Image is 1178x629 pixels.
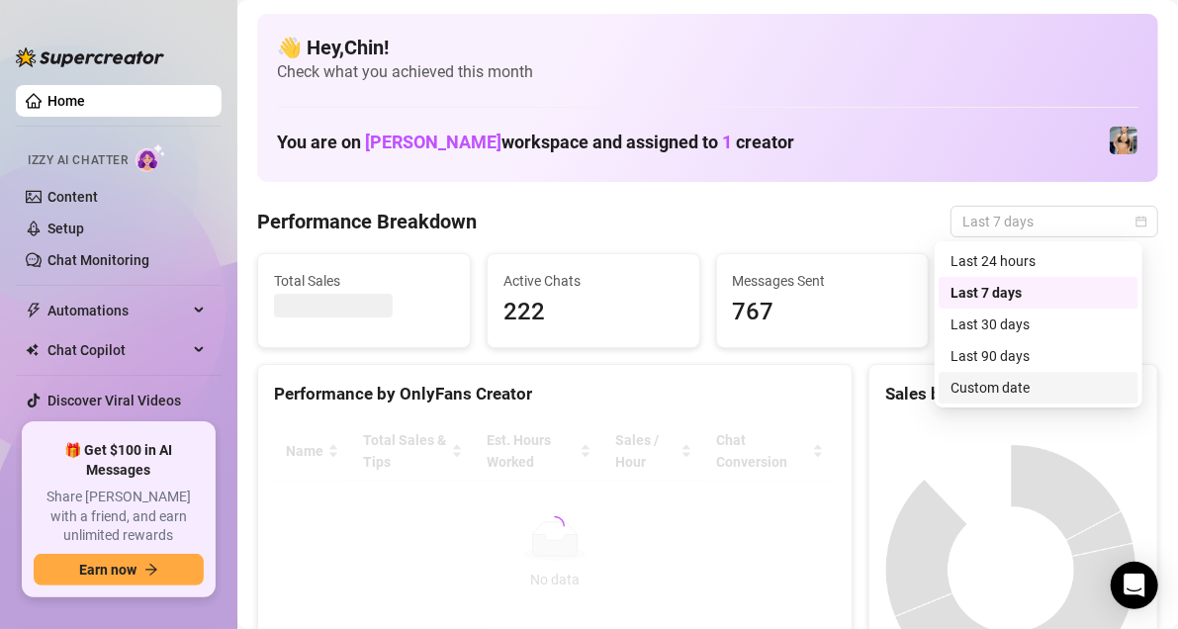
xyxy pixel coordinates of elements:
span: Izzy AI Chatter [28,151,128,170]
a: Content [47,189,98,205]
span: Automations [47,295,188,326]
div: Last 30 days [939,309,1138,340]
img: Chat Copilot [26,343,39,357]
div: Performance by OnlyFans Creator [274,381,836,407]
div: Last 24 hours [939,245,1138,277]
div: Last 30 days [951,314,1127,335]
span: 767 [733,294,913,331]
span: Chat Copilot [47,334,188,366]
span: arrow-right [144,563,158,577]
a: Home [47,93,85,109]
span: Last 7 days [962,207,1146,236]
a: Setup [47,221,84,236]
span: Earn now [79,562,136,578]
button: Earn nowarrow-right [34,554,204,585]
div: Open Intercom Messenger [1111,562,1158,609]
span: 🎁 Get $100 in AI Messages [34,441,204,480]
img: logo-BBDzfeDw.svg [16,47,164,67]
div: Last 24 hours [951,250,1127,272]
div: Custom date [939,372,1138,404]
span: Check what you achieved this month [277,61,1138,83]
div: Sales by OnlyFans Creator [885,381,1141,407]
div: Custom date [951,377,1127,399]
a: Discover Viral Videos [47,393,181,408]
h1: You are on workspace and assigned to creator [277,132,794,153]
span: 222 [503,294,683,331]
div: Last 7 days [939,277,1138,309]
span: [PERSON_NAME] [365,132,501,152]
span: 1 [722,132,732,152]
span: Active Chats [503,270,683,292]
span: thunderbolt [26,303,42,318]
h4: 👋 Hey, Chin ! [277,34,1138,61]
span: calendar [1135,216,1147,227]
div: Last 7 days [951,282,1127,304]
img: Veronica [1110,127,1137,154]
span: Total Sales [274,270,454,292]
span: loading [544,515,566,537]
span: Share [PERSON_NAME] with a friend, and earn unlimited rewards [34,488,204,546]
span: Messages Sent [733,270,913,292]
a: Chat Monitoring [47,252,149,268]
img: AI Chatter [136,143,166,172]
div: Last 90 days [939,340,1138,372]
h4: Performance Breakdown [257,208,477,235]
div: Last 90 days [951,345,1127,367]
